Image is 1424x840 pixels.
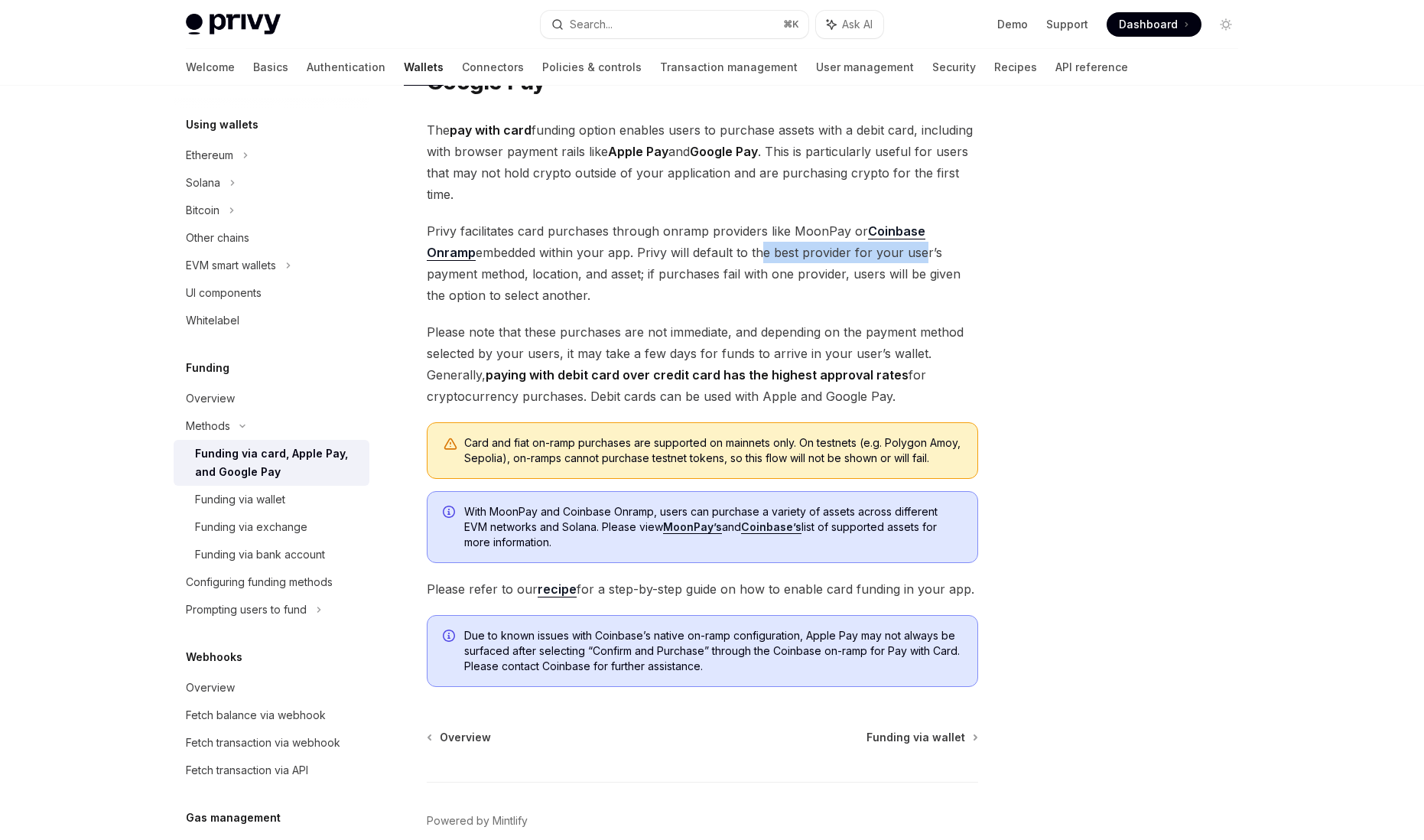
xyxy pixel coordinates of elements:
a: Fetch balance via webhook [174,702,369,729]
a: Connectors [462,49,524,86]
strong: Apple Pay [608,144,668,159]
span: Dashboard [1119,17,1178,32]
button: Ask AI [816,11,883,38]
a: Fetch transaction via API [174,757,369,784]
a: Policies & controls [542,49,642,86]
button: Toggle dark mode [1214,12,1238,37]
a: Authentication [307,49,385,86]
span: ⌘ K [783,18,799,31]
div: Card and fiat on-ramp purchases are supported on mainnets only. On testnets (e.g. Polygon Amoy, S... [464,435,962,466]
a: Funding via wallet [866,730,977,745]
div: Overview [186,389,235,408]
div: Fetch transaction via API [186,761,308,780]
div: Ethereum [186,146,233,164]
a: Welcome [186,49,235,86]
span: Privy facilitates card purchases through onramp providers like MoonPay or embedded within your ap... [427,220,978,306]
a: Overview [174,674,369,702]
strong: Google Pay [690,144,758,159]
div: Funding via bank account [195,545,325,564]
span: Please note that these purchases are not immediate, and depending on the payment method selected ... [427,321,978,407]
div: Bitcoin [186,201,219,220]
a: Demo [997,17,1028,32]
a: Security [932,49,976,86]
svg: Info [443,630,458,645]
a: Basics [253,49,288,86]
a: recipe [538,581,577,597]
a: User management [816,49,914,86]
a: Fetch transaction via webhook [174,729,369,757]
span: Due to known issues with Coinbase’s native on-ramp configuration, Apple Pay may not always be sur... [464,628,962,674]
h5: Funding [186,359,229,377]
svg: Info [443,506,458,521]
h5: Gas management [186,809,281,827]
h5: Webhooks [186,648,242,666]
a: Funding via exchange [174,513,369,541]
a: Whitelabel [174,307,369,334]
div: Fetch transaction via webhook [186,734,340,752]
div: Methods [186,417,230,435]
a: Overview [428,730,491,745]
a: Wallets [404,49,444,86]
div: Funding via exchange [195,518,307,536]
div: Fetch balance via webhook [186,706,326,724]
a: Other chains [174,224,369,252]
button: Search...⌘K [541,11,808,38]
a: Support [1046,17,1088,32]
a: MoonPay’s [663,520,722,534]
div: Overview [186,679,235,697]
div: UI components [186,284,262,302]
a: API reference [1055,49,1128,86]
span: Please refer to our for a step-by-step guide on how to enable card funding in your app. [427,578,978,600]
a: Recipes [994,49,1037,86]
a: Configuring funding methods [174,568,369,596]
span: Overview [440,730,491,745]
div: Solana [186,174,220,192]
a: Funding via bank account [174,541,369,568]
a: Powered by Mintlify [427,813,528,829]
div: Other chains [186,229,249,247]
div: Whitelabel [186,311,239,330]
strong: paying with debit card over credit card has the highest approval rates [486,367,909,383]
a: Funding via card, Apple Pay, and Google Pay [174,440,369,486]
svg: Warning [443,437,458,452]
a: Funding via wallet [174,486,369,513]
a: Dashboard [1107,12,1201,37]
strong: pay with card [450,122,532,138]
span: Ask AI [842,17,873,32]
div: Funding via card, Apple Pay, and Google Pay [195,444,360,481]
span: The funding option enables users to purchase assets with a debit card, including with browser pay... [427,119,978,205]
span: With MoonPay and Coinbase Onramp, users can purchase a variety of assets across different EVM net... [464,504,962,550]
a: Transaction management [660,49,798,86]
h5: Using wallets [186,116,258,134]
a: Coinbase’s [741,520,801,534]
img: light logo [186,14,281,35]
div: Search... [570,15,613,34]
a: UI components [174,279,369,307]
div: Configuring funding methods [186,573,333,591]
div: Prompting users to fund [186,601,307,619]
a: Overview [174,385,369,412]
span: Funding via wallet [866,730,965,745]
div: EVM smart wallets [186,256,276,275]
div: Funding via wallet [195,490,285,509]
